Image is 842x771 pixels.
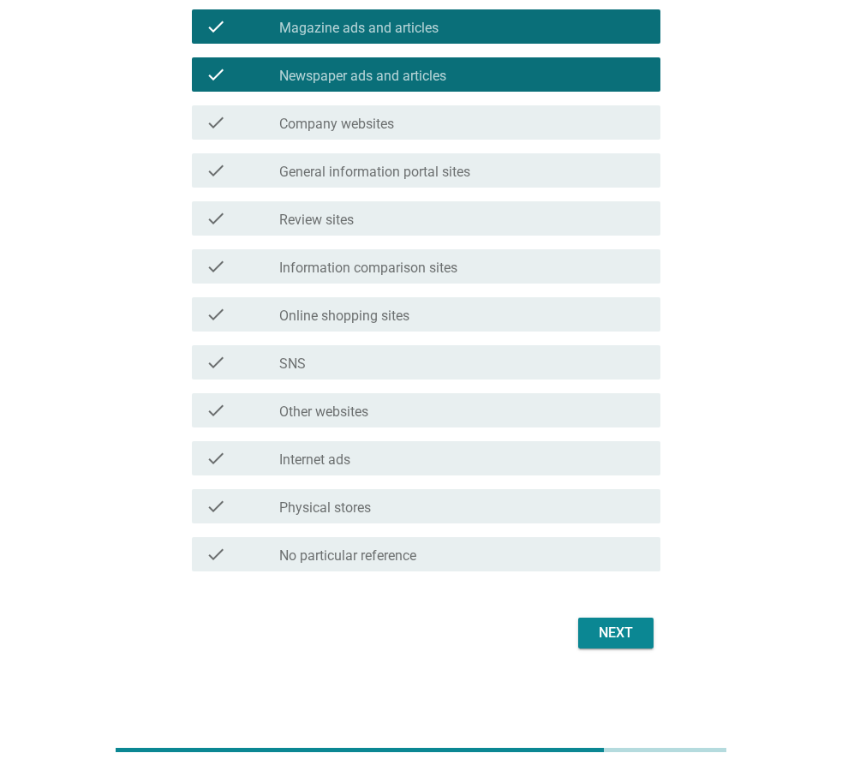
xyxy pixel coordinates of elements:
[592,623,640,643] div: Next
[206,352,226,373] i: check
[279,451,350,469] label: Internet ads
[279,260,457,277] label: Information comparison sites
[279,116,394,133] label: Company websites
[206,304,226,325] i: check
[279,356,306,373] label: SNS
[206,400,226,421] i: check
[206,256,226,277] i: check
[206,112,226,133] i: check
[279,164,470,181] label: General information portal sites
[279,547,416,565] label: No particular reference
[206,544,226,565] i: check
[206,160,226,181] i: check
[279,499,371,517] label: Physical stores
[279,308,409,325] label: Online shopping sites
[279,403,368,421] label: Other websites
[279,212,354,229] label: Review sites
[206,448,226,469] i: check
[279,20,439,37] label: Magazine ads and articles
[206,496,226,517] i: check
[578,618,654,648] button: Next
[206,64,226,85] i: check
[279,68,446,85] label: Newspaper ads and articles
[206,208,226,229] i: check
[206,16,226,37] i: check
